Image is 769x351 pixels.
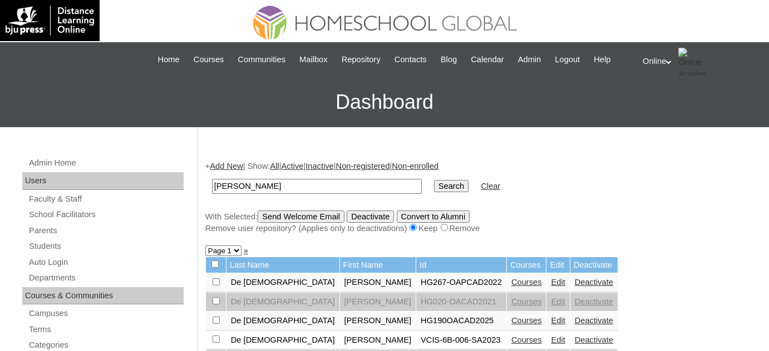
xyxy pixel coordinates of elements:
[340,257,416,273] td: First Name
[28,224,184,238] a: Parents
[678,48,706,76] img: Online Academy
[416,273,506,292] td: HG267-OAPCAD2022
[471,53,504,66] span: Calendar
[336,162,390,171] a: Non-registered
[258,210,344,223] input: Send Welcome Email
[232,53,291,66] a: Communities
[28,208,184,222] a: School Facilitators
[226,293,339,312] td: De [DEMOGRAPHIC_DATA]
[575,297,613,306] a: Deactivate
[212,179,422,194] input: Search
[570,257,618,273] td: Deactivate
[481,182,500,190] a: Clear
[416,312,506,330] td: HG190OACAD2025
[551,335,565,344] a: Edit
[549,53,585,66] a: Logout
[305,162,334,171] a: Inactive
[575,335,613,344] a: Deactivate
[28,307,184,320] a: Campuses
[575,316,613,325] a: Deactivate
[416,257,506,273] td: Id
[6,77,763,127] h3: Dashboard
[511,278,542,287] a: Courses
[511,316,542,325] a: Courses
[340,273,416,292] td: [PERSON_NAME]
[28,192,184,206] a: Faculty & Staff
[555,53,580,66] span: Logout
[340,293,416,312] td: [PERSON_NAME]
[226,273,339,292] td: De [DEMOGRAPHIC_DATA]
[226,331,339,350] td: De [DEMOGRAPHIC_DATA]
[22,287,184,305] div: Courses & Communities
[434,180,469,192] input: Search
[28,323,184,337] a: Terms
[546,257,569,273] td: Edit
[282,162,304,171] a: Active
[518,53,541,66] span: Admin
[435,53,462,66] a: Blog
[342,53,381,66] span: Repository
[244,246,248,255] a: »
[336,53,386,66] a: Repository
[299,53,328,66] span: Mailbox
[238,53,285,66] span: Communities
[511,297,542,306] a: Courses
[205,161,756,234] div: + | Show: | | | |
[551,297,565,306] a: Edit
[340,312,416,330] td: [PERSON_NAME]
[588,53,616,66] a: Help
[511,335,542,344] a: Courses
[226,257,339,273] td: Last Name
[205,210,756,234] div: With Selected:
[28,239,184,253] a: Students
[507,257,546,273] td: Courses
[347,210,394,223] input: Deactivate
[28,156,184,170] a: Admin Home
[643,48,758,76] div: Online
[441,53,457,66] span: Blog
[226,312,339,330] td: De [DEMOGRAPHIC_DATA]
[575,278,613,287] a: Deactivate
[397,210,470,223] input: Convert to Alumni
[28,255,184,269] a: Auto Login
[512,53,547,66] a: Admin
[294,53,333,66] a: Mailbox
[194,53,224,66] span: Courses
[28,271,184,285] a: Departments
[270,162,279,171] a: All
[6,6,94,36] img: logo-white.png
[22,172,184,190] div: Users
[340,331,416,350] td: [PERSON_NAME]
[188,53,230,66] a: Courses
[551,278,565,287] a: Edit
[205,223,756,234] div: Remove user repository? (Applies only to deactivations) Keep Remove
[416,331,506,350] td: VCIS-6B-006-SA2023
[392,162,438,171] a: Non-enrolled
[416,293,506,312] td: HG020-OACAD2021
[465,53,509,66] a: Calendar
[158,53,180,66] span: Home
[395,53,427,66] span: Contacts
[389,53,432,66] a: Contacts
[551,316,565,325] a: Edit
[152,53,185,66] a: Home
[594,53,610,66] span: Help
[210,162,243,171] a: Add New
